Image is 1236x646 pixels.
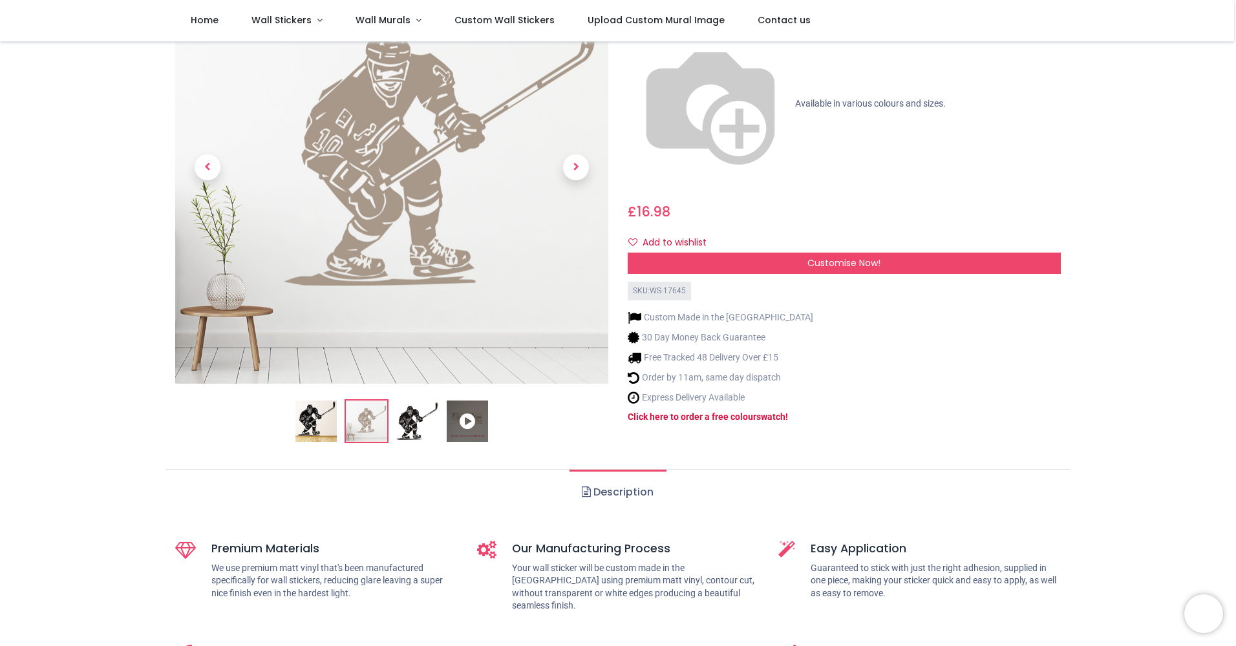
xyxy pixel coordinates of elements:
p: Guaranteed to stick with just the right adhesion, supplied in one piece, making your sticker quic... [811,562,1061,600]
span: 16.98 [637,202,670,221]
span: Contact us [758,14,811,26]
a: swatch [756,412,785,422]
i: Add to wishlist [628,238,637,247]
span: Previous [195,154,220,180]
a: Description [570,470,666,515]
div: SKU: WS-17645 [628,282,691,300]
iframe: Brevo live chat [1184,594,1223,633]
img: WS-17645-03 [396,401,438,442]
h5: Easy Application [811,541,1061,557]
span: Next [563,154,589,180]
span: Custom Wall Stickers [454,14,555,26]
a: Next [544,16,608,318]
span: Available in various colours and sizes. [795,98,946,109]
li: Free Tracked 48 Delivery Over £15 [628,351,813,364]
li: Order by 11am, same day dispatch [628,371,813,384]
a: ! [785,412,788,422]
img: WS-17645-02 [346,401,387,442]
li: Express Delivery Available [628,391,813,404]
li: 30 Day Money Back Guarantee [628,331,813,344]
img: color-wheel.png [628,21,793,187]
span: Upload Custom Mural Image [588,14,725,26]
a: Click here to order a free colour [628,412,756,422]
span: £ [628,202,670,221]
button: Add to wishlistAdd to wishlist [628,232,718,254]
p: We use premium matt vinyl that's been manufactured specifically for wall stickers, reducing glare... [211,562,458,600]
span: Home [191,14,218,26]
h5: Our Manufacturing Process [512,541,760,557]
a: Previous [175,16,240,318]
h5: Premium Materials [211,541,458,557]
span: Customise Now! [807,256,880,269]
img: Ice Hockey Sports Player Wall Sticker [295,401,337,442]
p: Your wall sticker will be custom made in the [GEOGRAPHIC_DATA] using premium matt vinyl, contour ... [512,562,760,612]
li: Custom Made in the [GEOGRAPHIC_DATA] [628,311,813,324]
span: Wall Stickers [251,14,312,26]
span: Wall Murals [356,14,410,26]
